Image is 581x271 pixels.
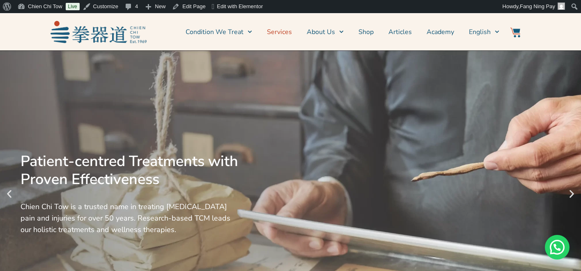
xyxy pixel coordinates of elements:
[358,22,374,42] a: Shop
[151,22,500,42] nav: Menu
[21,201,242,235] div: Chien Chi Tow is a trusted name in treating [MEDICAL_DATA] pain and injuries for over 50 years. R...
[510,27,520,37] img: Website Icon-03
[4,189,14,199] div: Previous slide
[469,27,491,37] span: English
[388,22,412,42] a: Articles
[567,189,577,199] div: Next slide
[186,22,252,42] a: Condition We Treat
[469,22,499,42] a: English
[217,3,263,9] span: Edit with Elementor
[307,22,344,42] a: About Us
[427,22,454,42] a: Academy
[267,22,292,42] a: Services
[66,3,80,10] a: Live
[21,153,242,189] div: Patient-centred Treatments with Proven Effectiveness
[520,3,555,9] span: Fang Ning Pay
